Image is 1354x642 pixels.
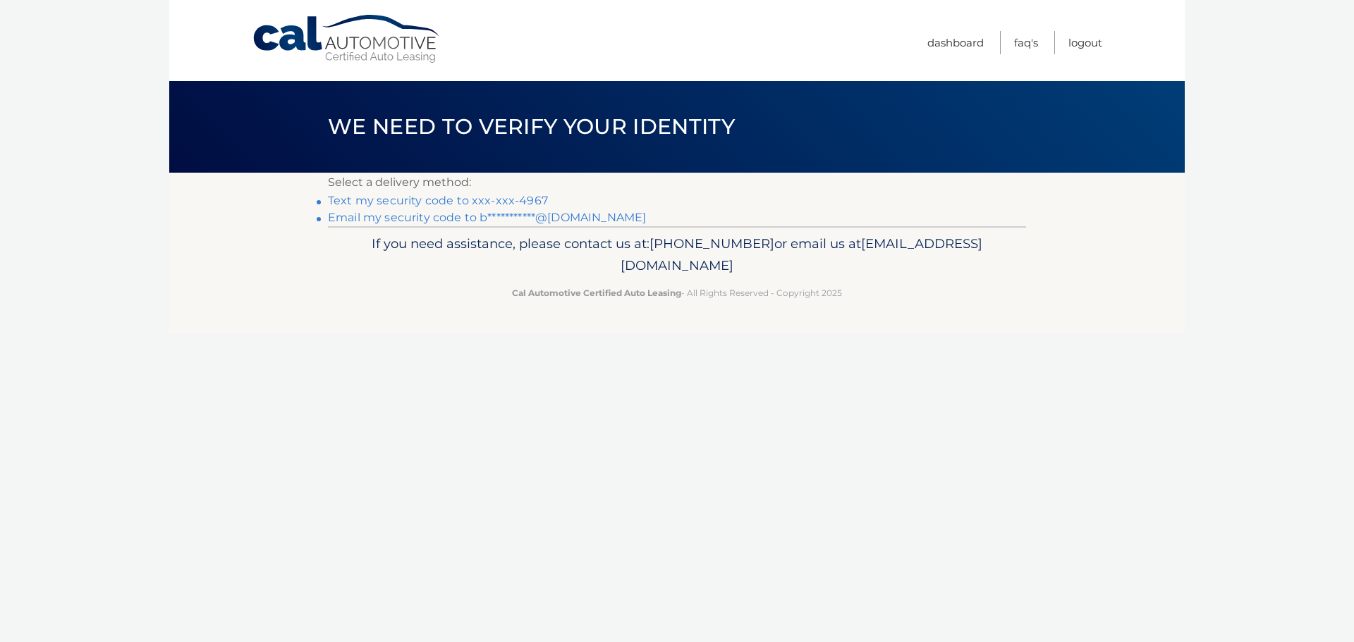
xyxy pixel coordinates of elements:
p: Select a delivery method: [328,173,1026,192]
p: - All Rights Reserved - Copyright 2025 [337,285,1017,300]
p: If you need assistance, please contact us at: or email us at [337,233,1017,278]
span: [PHONE_NUMBER] [649,235,774,252]
a: Text my security code to xxx-xxx-4967 [328,194,548,207]
a: Cal Automotive [252,14,442,64]
span: We need to verify your identity [328,113,735,140]
a: Logout [1068,31,1102,54]
a: FAQ's [1014,31,1038,54]
a: Dashboard [927,31,984,54]
strong: Cal Automotive Certified Auto Leasing [512,288,681,298]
